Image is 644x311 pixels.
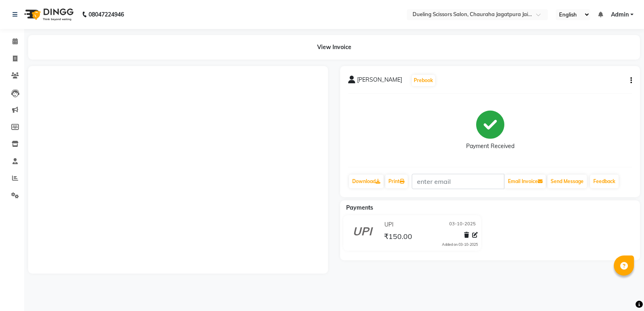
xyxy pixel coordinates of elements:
[449,220,476,229] span: 03-10-2025
[384,220,394,229] span: UPI
[547,175,587,188] button: Send Message
[505,175,546,188] button: Email Invoice
[412,174,504,189] input: enter email
[89,3,124,26] b: 08047224946
[466,142,514,150] div: Payment Received
[349,175,384,188] a: Download
[412,75,435,86] button: Prebook
[21,3,76,26] img: logo
[346,204,373,211] span: Payments
[590,175,619,188] a: Feedback
[384,232,412,243] span: ₹150.00
[610,279,636,303] iframe: chat widget
[611,10,629,19] span: Admin
[357,76,402,87] span: [PERSON_NAME]
[442,242,478,247] div: Added on 03-10-2025
[28,35,640,60] div: View Invoice
[385,175,408,188] a: Print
